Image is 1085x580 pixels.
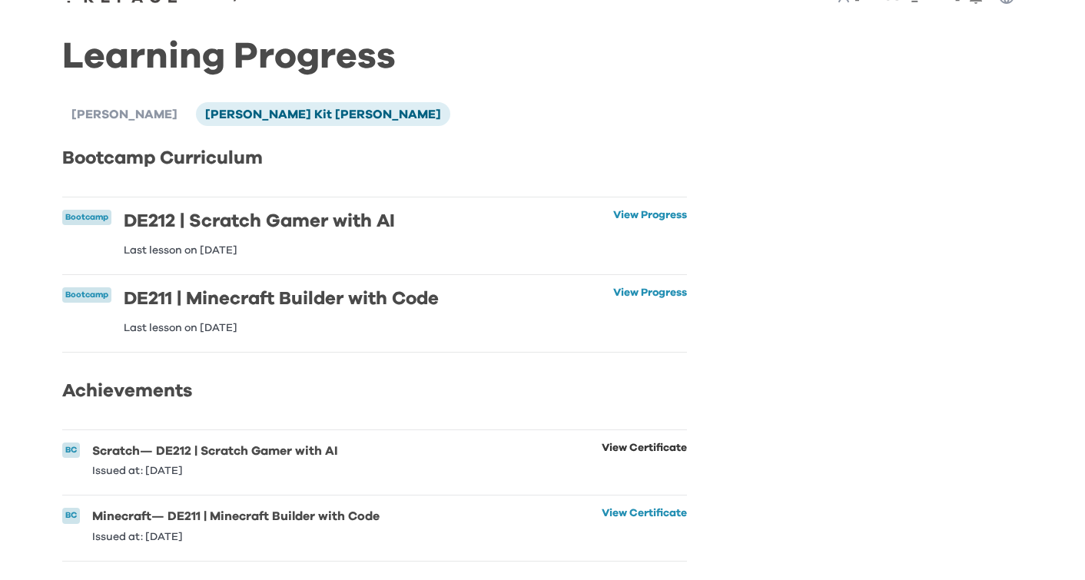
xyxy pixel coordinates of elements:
a: View Progress [613,210,687,256]
p: Last lesson on [DATE] [124,323,439,333]
a: View Certificate [602,442,687,476]
a: View Progress [613,287,687,333]
p: Issued at: [DATE] [92,532,380,542]
span: [PERSON_NAME] [71,108,178,121]
p: BC [65,444,77,457]
h6: Minecraft — DE211 | Minecraft Builder with Code [92,508,380,525]
h6: Scratch — DE212 | Scratch Gamer with AI [92,442,337,459]
h1: Learning Progress [62,48,687,65]
span: [PERSON_NAME] Kit [PERSON_NAME] [205,108,441,121]
p: Bootcamp [65,289,108,302]
p: Issued at: [DATE] [92,466,337,476]
p: Last lesson on [DATE] [124,245,395,256]
h2: Achievements [62,377,687,405]
h6: DE212 | Scratch Gamer with AI [124,210,395,233]
h6: DE211 | Minecraft Builder with Code [124,287,439,310]
p: BC [65,509,77,522]
a: View Certificate [602,508,687,542]
p: Bootcamp [65,211,108,224]
h2: Bootcamp Curriculum [62,144,687,172]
